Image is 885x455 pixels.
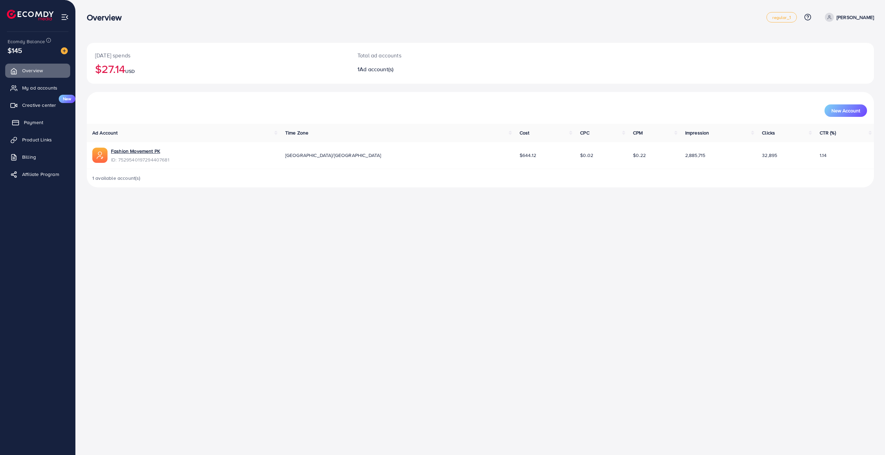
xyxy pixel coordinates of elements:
span: Impression [685,129,709,136]
img: menu [61,13,69,21]
p: [DATE] spends [95,51,341,59]
h3: Overview [87,12,127,22]
span: Ad Account [92,129,118,136]
span: Ad account(s) [360,65,393,73]
span: Time Zone [285,129,308,136]
h2: $27.14 [95,62,341,75]
img: ic-ads-acc.e4c84228.svg [92,148,108,163]
span: Payment [24,119,43,126]
span: $644.12 [520,152,536,159]
span: regular_1 [772,15,791,20]
a: Affiliate Program [5,167,70,181]
span: $0.22 [633,152,646,159]
span: Creative center [22,102,56,109]
a: Billing [5,150,70,164]
a: [PERSON_NAME] [822,13,874,22]
span: Ecomdy Balance [8,38,45,45]
span: ID: 7529540197294407681 [111,156,169,163]
a: regular_1 [766,12,796,22]
span: USD [125,68,135,75]
span: Affiliate Program [22,171,59,178]
span: Cost [520,129,530,136]
span: Overview [22,67,43,74]
span: Billing [22,154,36,160]
img: image [61,47,68,54]
span: My ad accounts [22,84,57,91]
span: $0.02 [580,152,593,159]
span: 2,885,715 [685,152,705,159]
p: [PERSON_NAME] [837,13,874,21]
span: 1.14 [820,152,827,159]
h2: 1 [357,66,538,73]
span: CPC [580,129,589,136]
span: Clicks [762,129,775,136]
a: Overview [5,64,70,77]
span: $145 [8,45,22,55]
a: Product Links [5,133,70,147]
span: 32,895 [762,152,777,159]
a: Creative centerNew [5,98,70,112]
a: Payment [5,115,70,129]
a: My ad accounts [5,81,70,95]
span: 1 available account(s) [92,175,141,182]
span: Product Links [22,136,52,143]
span: CTR (%) [820,129,836,136]
span: New [59,95,75,103]
span: New Account [831,108,860,113]
a: Fashion Movement PK [111,148,169,155]
span: CPM [633,129,643,136]
img: logo [7,10,54,20]
p: Total ad accounts [357,51,538,59]
iframe: Chat [856,424,880,450]
span: [GEOGRAPHIC_DATA]/[GEOGRAPHIC_DATA] [285,152,381,159]
button: New Account [825,104,867,117]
